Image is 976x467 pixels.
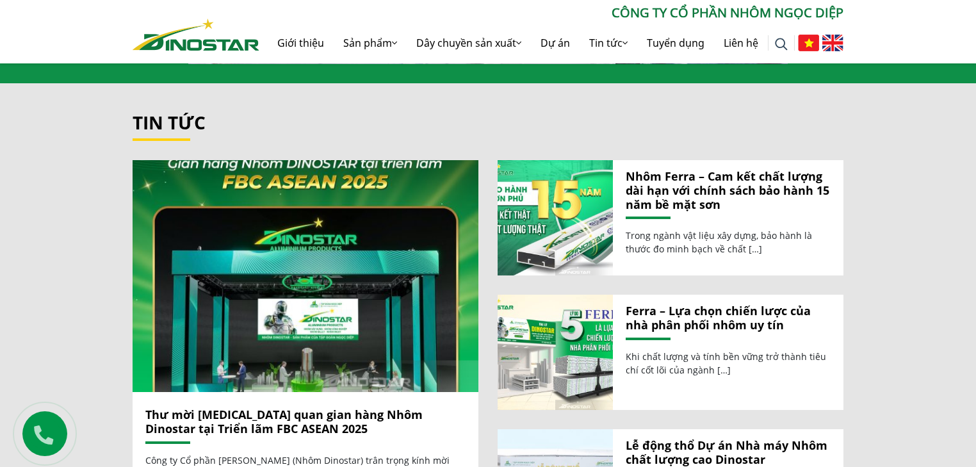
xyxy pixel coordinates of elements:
p: Trong ngành vật liệu xây dựng, bảo hành là thước đo minh bạch về chất […] [626,229,831,256]
img: search [775,38,788,51]
img: Nhôm Ferra – Cam kết chất lượng dài hạn với chính sách bảo hành 15 năm bề mặt sơn [498,160,613,275]
a: Tin tức [580,22,637,63]
a: Thư mời [MEDICAL_DATA] quan gian hàng Nhôm Dinostar tại Triển lãm FBC ASEAN 2025 [145,407,423,436]
a: Dự án [531,22,580,63]
img: Nhôm Dinostar [133,19,259,51]
img: Ferra – Lựa chọn chiến lược của nhà phân phối nhôm uy tín [498,295,613,410]
img: Tiếng Việt [798,35,819,51]
a: Sản phẩm [334,22,407,63]
a: Giới thiệu [268,22,334,63]
a: Tin tức [133,110,206,135]
a: Liên hệ [714,22,768,63]
img: Thư mời tham quan gian hàng Nhôm Dinostar tại Triển lãm FBC ASEAN 2025 [133,160,479,392]
a: Nhôm Dinostar [133,16,259,50]
p: Khi chất lượng và tính bền vững trở thành tiêu chí cốt lõi của ngành […] [626,350,831,377]
a: Thư mời tham quan gian hàng Nhôm Dinostar tại Triển lãm FBC ASEAN 2025 [133,160,478,392]
a: Nhôm Ferra – Cam kết chất lượng dài hạn với chính sách bảo hành 15 năm bề mặt sơn [626,170,831,211]
a: Lễ động thổ Dự án Nhà máy Nhôm chất lượng cao Dinostar [626,439,831,466]
a: Ferra – Lựa chọn chiến lược của nhà phân phối nhôm uy tín [626,304,831,332]
p: CÔNG TY CỔ PHẦN NHÔM NGỌC DIỆP [259,3,843,22]
a: Tuyển dụng [637,22,714,63]
a: Dây chuyền sản xuất [407,22,531,63]
img: English [822,35,843,51]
